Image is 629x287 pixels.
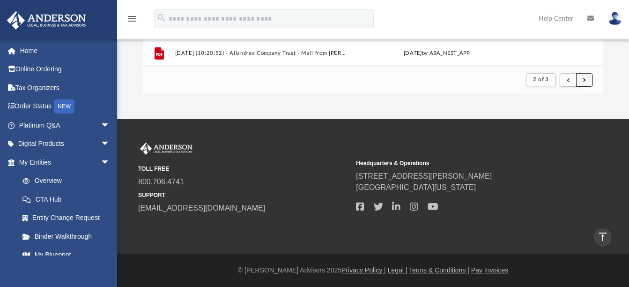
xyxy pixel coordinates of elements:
[126,18,138,24] a: menu
[471,266,508,274] a: Pay Invoices
[388,266,407,274] a: Legal |
[356,159,567,167] small: Headquarters & Operations
[533,77,548,82] span: 2 of 3
[356,172,492,180] a: [STREET_ADDRESS][PERSON_NAME]
[7,41,124,60] a: Home
[138,143,194,155] img: Anderson Advisors Platinum Portal
[7,153,124,172] a: My Entitiesarrow_drop_down
[593,227,613,247] a: vertical_align_top
[7,97,124,116] a: Order StatusNEW
[341,266,386,274] a: Privacy Policy |
[13,172,124,190] a: Overview
[13,190,124,209] a: CTA Hub
[13,227,124,246] a: Binder Walkthrough
[356,183,476,191] a: [GEOGRAPHIC_DATA][US_STATE]
[4,11,89,30] img: Anderson Advisors Platinum Portal
[13,209,124,227] a: Entity Change Request
[13,246,119,264] a: My Blueprint
[126,13,138,24] i: menu
[54,99,74,113] div: NEW
[409,266,469,274] a: Terms & Conditions |
[138,204,265,212] a: [EMAIL_ADDRESS][DOMAIN_NAME]
[526,73,555,86] button: 2 of 3
[101,135,119,154] span: arrow_drop_down
[7,60,124,79] a: Online Ordering
[7,116,124,135] a: Platinum Q&Aarrow_drop_down
[608,12,622,25] img: User Pic
[597,231,608,242] i: vertical_align_top
[7,78,124,97] a: Tax Organizers
[117,265,629,275] div: © [PERSON_NAME] Advisors 2025
[138,165,349,173] small: TOLL FREE
[156,13,167,23] i: search
[175,51,347,57] button: [DATE] (10:20:52) - Allandrea Company Trust - Mail from [PERSON_NAME] [PERSON_NAME] & Co., Inc..pdf
[101,153,119,172] span: arrow_drop_down
[138,178,184,186] a: 800.706.4741
[101,116,119,135] span: arrow_drop_down
[351,49,523,58] div: [DATE] by ABA_NEST_APP
[7,135,124,153] a: Digital Productsarrow_drop_down
[138,191,349,199] small: SUPPORT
